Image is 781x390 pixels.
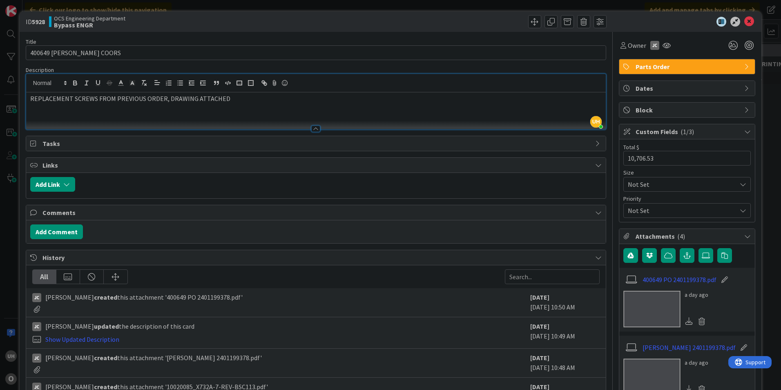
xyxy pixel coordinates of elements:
[45,335,119,343] a: Show Updated Description
[26,66,54,74] span: Description
[643,275,716,285] a: 400649 PO 2401199378.pdf
[42,208,591,217] span: Comments
[623,196,751,202] div: Priority
[30,177,75,192] button: Add Link
[26,45,606,60] input: type card name here...
[530,322,549,330] b: [DATE]
[636,62,740,72] span: Parts Order
[636,83,740,93] span: Dates
[636,105,740,115] span: Block
[26,38,36,45] label: Title
[677,232,685,240] span: ( 4 )
[33,270,56,284] div: All
[628,40,646,50] span: Owner
[32,18,45,26] b: 5928
[94,354,117,362] b: created
[685,359,708,367] div: a day ago
[650,41,659,50] div: JC
[623,143,639,151] label: Total $
[26,17,45,27] span: ID
[636,127,740,137] span: Custom Fields
[628,179,732,190] span: Not Set
[94,293,117,301] b: created
[685,291,708,299] div: a day ago
[54,15,125,22] span: OCS Engineering Department
[530,354,549,362] b: [DATE]
[623,170,751,175] div: Size
[42,253,591,262] span: History
[45,292,243,302] span: [PERSON_NAME] this attachment '400649 PO 2401199378.pdf'
[94,322,119,330] b: updated
[30,224,83,239] button: Add Comment
[45,353,262,363] span: [PERSON_NAME] this attachment '[PERSON_NAME] 2401199378.pdf'
[30,94,602,103] p: REPLACEMENT SCREWS FROM PREVIOUS ORDER, DRAWING ATTACHED
[681,128,694,136] span: ( 1/3 )
[42,139,591,148] span: Tasks
[45,321,194,331] span: [PERSON_NAME] the description of this card
[628,205,732,216] span: Not Set
[636,231,740,241] span: Attachments
[32,354,41,363] div: JC
[42,160,591,170] span: Links
[643,343,736,352] a: [PERSON_NAME] 2401199378.pdf
[530,292,600,313] div: [DATE] 10:50 AM
[32,293,41,302] div: JC
[17,1,37,11] span: Support
[530,353,600,373] div: [DATE] 10:48 AM
[54,22,125,28] b: Bypass ENGR
[505,269,600,284] input: Search...
[530,321,600,344] div: [DATE] 10:49 AM
[590,116,602,128] span: UH
[530,293,549,301] b: [DATE]
[32,322,41,331] div: JC
[685,316,694,327] div: Download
